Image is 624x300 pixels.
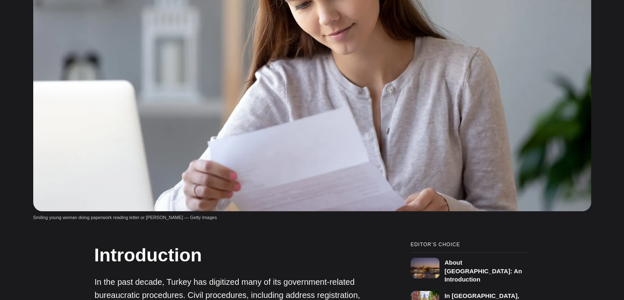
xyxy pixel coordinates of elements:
[411,252,530,284] a: About [GEOGRAPHIC_DATA]: An Introduction
[444,259,522,283] h3: About [GEOGRAPHIC_DATA]: An Introduction
[94,242,369,268] h2: Introduction
[33,215,217,220] span: Smiling young woman doing paperwork reading letter or [PERSON_NAME] — Getty Images
[411,242,530,247] small: Editor’s Choice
